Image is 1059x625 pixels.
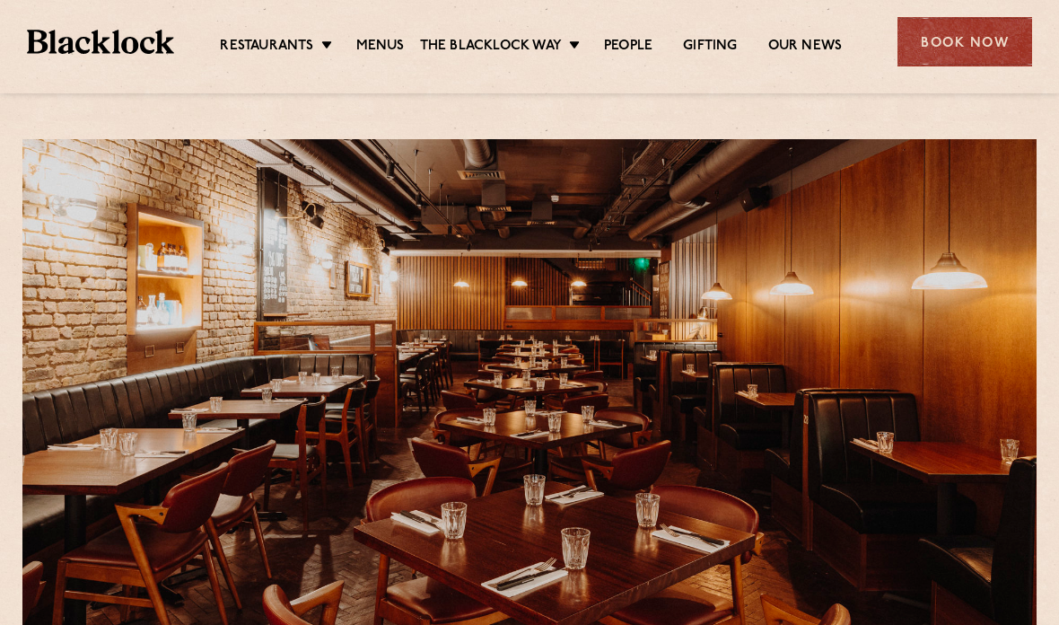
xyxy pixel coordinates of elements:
[604,38,652,56] a: People
[356,38,405,56] a: Menus
[683,38,737,56] a: Gifting
[897,17,1032,66] div: Book Now
[420,38,562,56] a: The Blacklock Way
[768,38,843,56] a: Our News
[27,30,174,55] img: BL_Textured_Logo-footer-cropped.svg
[220,38,313,56] a: Restaurants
